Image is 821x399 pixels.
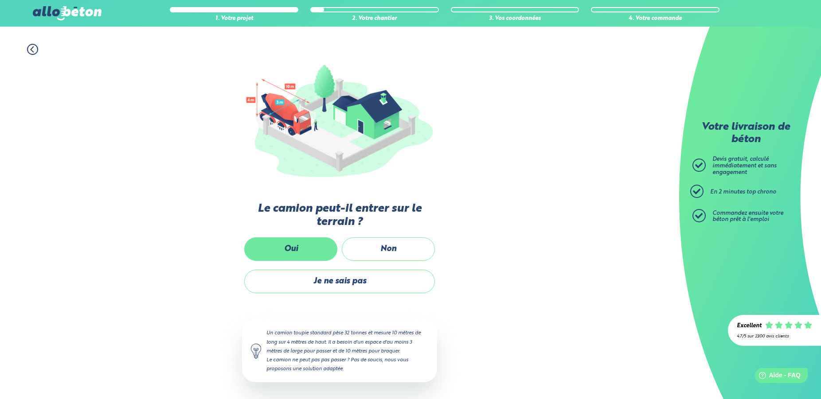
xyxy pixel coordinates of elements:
[342,237,435,261] label: Non
[712,210,783,223] span: Commandez ensuite votre béton prêt à l'emploi
[244,237,337,261] label: Oui
[244,270,435,293] label: Je ne sais pas
[742,364,811,389] iframe: Help widget launcher
[737,334,812,339] div: 4.7/5 sur 2300 avis clients
[695,121,797,146] p: Votre livraison de béton
[242,320,437,382] div: Un camion toupie standard pèse 32 tonnes et mesure 10 mètres de long sur 4 mètres de haut. Il a b...
[170,15,298,22] div: 1. Votre projet
[591,15,719,22] div: 4. Votre commande
[710,189,776,195] span: En 2 minutes top chrono
[242,202,437,229] label: Le camion peut-il entrer sur le terrain ?
[712,156,777,175] span: Devis gratuit, calculé immédiatement et sans engagement
[33,6,101,20] img: allobéton
[451,15,579,22] div: 3. Vos coordonnées
[737,323,762,329] div: Excellent
[310,15,439,22] div: 2. Votre chantier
